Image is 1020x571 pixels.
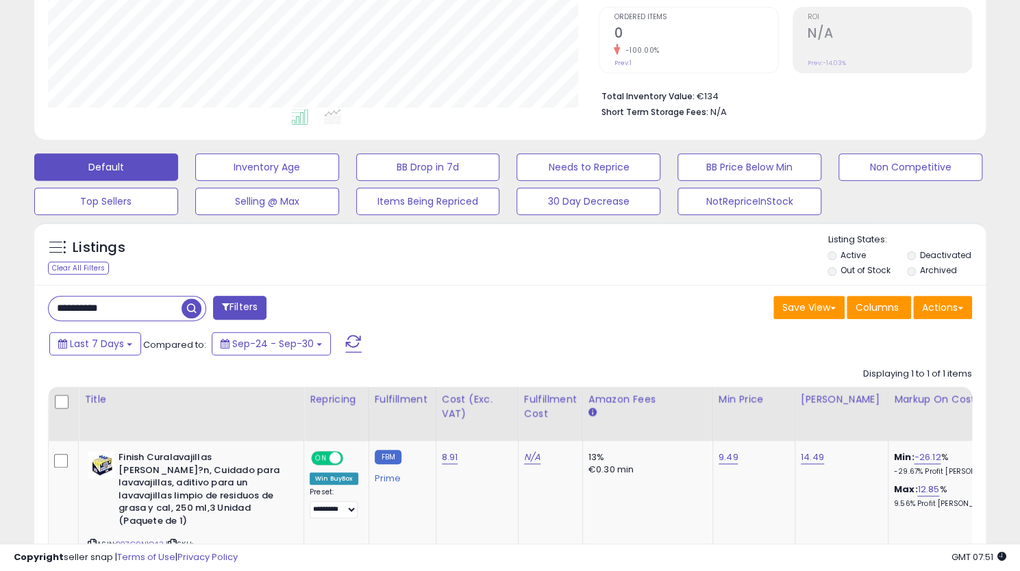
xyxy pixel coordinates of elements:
div: Cost (Exc. VAT) [442,392,512,421]
div: 13% [588,451,702,464]
span: N/A [710,105,726,118]
div: Prime [375,468,425,484]
div: Clear All Filters [48,262,109,275]
h2: 0 [614,25,778,44]
div: Win BuyBox [310,472,358,485]
button: Selling @ Max [195,188,339,215]
p: Listing States: [828,233,986,246]
b: Total Inventory Value: [601,90,694,102]
h2: N/A [808,25,971,44]
p: 9.56% Profit [PERSON_NAME] [894,499,1008,509]
div: Title [84,392,298,407]
small: -100.00% [620,45,659,55]
span: Ordered Items [614,14,778,21]
small: Amazon Fees. [588,407,597,419]
h5: Listings [73,238,125,257]
a: Privacy Policy [177,550,238,563]
label: Active [841,249,866,261]
div: Fulfillment Cost [524,392,577,421]
button: BB Price Below Min [677,153,821,181]
b: Max: [894,483,918,496]
span: 2025-10-8 07:51 GMT [951,550,1006,563]
div: Preset: [310,487,358,518]
span: Last 7 Days [70,337,124,351]
li: €134 [601,87,962,103]
div: [PERSON_NAME] [801,392,882,407]
span: ROI [808,14,971,21]
div: % [894,451,1008,477]
div: Displaying 1 to 1 of 1 items [863,368,972,381]
span: OFF [341,453,363,464]
strong: Copyright [14,550,64,563]
a: 12.85 [917,483,939,496]
img: 41tJxEoQL+L._SL40_.jpg [88,451,115,479]
small: Prev: -14.03% [808,59,846,67]
small: FBM [375,450,401,464]
button: Last 7 Days [49,332,141,355]
b: Finish Curalavajillas [PERSON_NAME]?n, Cuidado para lavavajillas, aditivo para un lavavajillas li... [119,451,285,531]
div: Amazon Fees [588,392,707,407]
button: Save View [773,296,845,319]
a: 14.49 [801,451,824,464]
label: Out of Stock [841,264,891,276]
b: Short Term Storage Fees: [601,106,708,118]
button: Top Sellers [34,188,178,215]
th: The percentage added to the cost of goods (COGS) that forms the calculator for Min & Max prices. [888,387,1018,441]
a: B07G9N1Q43 [116,539,164,550]
span: Compared to: [143,338,206,351]
a: Terms of Use [117,550,175,563]
div: €0.30 min [588,464,702,476]
button: Sep-24 - Sep-30 [212,332,331,355]
button: Inventory Age [195,153,339,181]
a: -26.12 [914,451,941,464]
button: Non Competitive [838,153,982,181]
div: seller snap | | [14,551,238,564]
div: % [894,483,1008,509]
div: Repricing [310,392,363,407]
a: N/A [524,451,540,464]
button: 30 Day Decrease [517,188,660,215]
button: BB Drop in 7d [356,153,500,181]
button: Needs to Reprice [517,153,660,181]
span: Sep-24 - Sep-30 [232,337,314,351]
label: Deactivated [920,249,971,261]
small: Prev: 1 [614,59,631,67]
button: Filters [213,296,266,320]
a: 9.49 [719,451,738,464]
div: Fulfillment [375,392,430,407]
label: Archived [920,264,957,276]
span: Columns [856,301,899,314]
button: NotRepriceInStock [677,188,821,215]
p: -29.67% Profit [PERSON_NAME] [894,467,1008,477]
button: Items Being Repriced [356,188,500,215]
div: Min Price [719,392,789,407]
button: Columns [847,296,911,319]
b: Min: [894,451,915,464]
span: ON [312,453,329,464]
button: Default [34,153,178,181]
a: 8.91 [442,451,458,464]
div: Markup on Cost [894,392,1012,407]
button: Actions [913,296,972,319]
